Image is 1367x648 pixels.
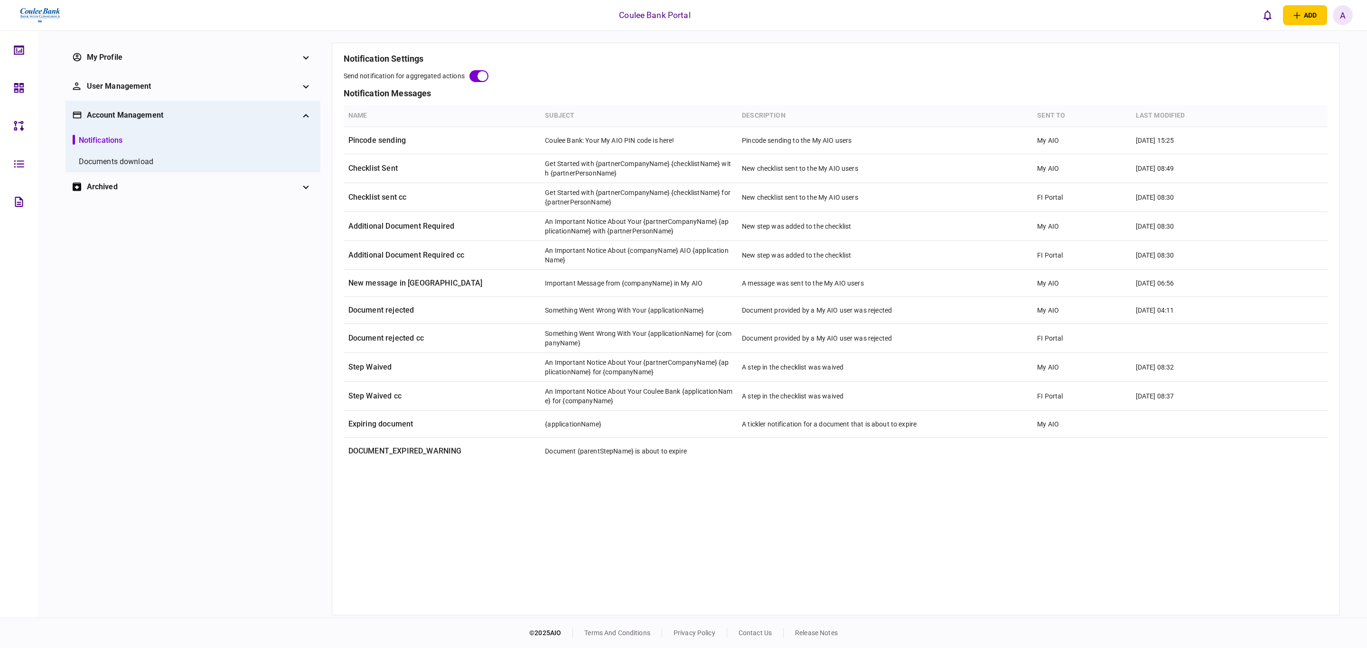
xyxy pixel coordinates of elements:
[540,382,737,411] td: An Important Notice About Your Coulee Bank {applicationName} for {companyName}
[1032,127,1131,154] td: My AIO
[19,3,61,27] img: client company logo
[737,183,1032,212] td: New checklist sent to the My AIO users
[540,324,737,353] td: Something Went Wrong With Your {applicationName} for {companyName}
[87,52,299,63] div: My profile
[1131,241,1229,270] td: [DATE] 08:30
[1032,324,1131,353] td: FI Portal
[1131,105,1229,127] th: last modified
[79,156,153,167] div: Documents download
[344,241,541,270] td: Additional Document Required cc
[344,183,541,212] td: Checklist sent cc
[1032,212,1131,241] td: My AIO
[87,81,299,92] div: User management
[1032,154,1131,183] td: My AIO
[344,353,541,382] td: Step Waived
[344,127,541,154] td: Pincode sending
[540,154,737,183] td: Get Started with {partnerCompanyName} {checklistName} with {partnerPersonName}
[344,297,541,324] td: Document rejected
[344,154,541,183] td: Checklist Sent
[1131,297,1229,324] td: [DATE] 04:11
[619,9,690,21] div: Coulee Bank Portal
[795,629,838,637] a: release notes
[1032,270,1131,297] td: My AIO
[584,629,650,637] a: terms and conditions
[344,270,541,297] td: New message in [GEOGRAPHIC_DATA]
[1131,270,1229,297] td: [DATE] 06:56
[1032,183,1131,212] td: FI Portal
[529,628,573,638] div: © 2025 AIO
[344,55,1328,63] h3: notification settings
[1032,105,1131,127] th: sent to
[344,212,541,241] td: Additional Document Required
[344,105,541,127] th: Name
[1131,154,1229,183] td: [DATE] 08:49
[1032,297,1131,324] td: My AIO
[1257,5,1277,25] button: open notifications list
[540,297,737,324] td: Something Went Wrong With Your {applicationName}
[540,353,737,382] td: An Important Notice About Your {partnerCompanyName} {applicationName} for {companyName}
[1131,183,1229,212] td: [DATE] 08:30
[1131,212,1229,241] td: [DATE] 08:30
[344,382,541,411] td: Step Waived cc
[73,135,123,146] a: notifications
[540,127,737,154] td: Coulee Bank: Your My AIO PIN code is here!
[1032,353,1131,382] td: My AIO
[739,629,772,637] a: contact us
[1032,382,1131,411] td: FI Portal
[737,241,1032,270] td: New step was added to the checklist
[737,411,1032,438] td: A tickler notification for a document that is about to expire
[1283,5,1327,25] button: open adding identity options
[344,438,541,465] td: DOCUMENT_EXPIRED_WARNING
[87,181,299,193] div: archived
[1131,127,1229,154] td: [DATE] 15:25
[540,411,737,438] td: {applicationName}
[87,110,299,121] div: Account management
[540,183,737,212] td: Get Started with {partnerCompanyName} {checklistName} for {partnerPersonName}
[737,270,1032,297] td: A message was sent to the My AIO users
[540,241,737,270] td: An Important Notice About {companyName} AIO {applicationName}
[79,135,123,146] div: notifications
[737,324,1032,353] td: Document provided by a My AIO user was rejected
[737,297,1032,324] td: Document provided by a My AIO user was rejected
[344,71,465,81] div: send notification for aggregated actions
[73,156,153,167] a: Documents download
[1032,241,1131,270] td: FI Portal
[1131,382,1229,411] td: [DATE] 08:37
[1333,5,1353,25] button: A
[674,629,715,637] a: privacy policy
[540,438,737,465] td: Document {parentStepName} is about to expire
[737,353,1032,382] td: A step in the checklist was waived
[540,212,737,241] td: An Important Notice About Your {partnerCompanyName} {applicationName} with {partnerPersonName}
[344,89,1328,98] h3: notification messages
[1032,411,1131,438] td: My AIO
[1131,353,1229,382] td: [DATE] 08:32
[737,212,1032,241] td: New step was added to the checklist
[540,270,737,297] td: Important Message from {companyName} in My AIO
[737,127,1032,154] td: Pincode sending to the My AIO users
[737,154,1032,183] td: New checklist sent to the My AIO users
[737,382,1032,411] td: A step in the checklist was waived
[540,105,737,127] th: subject
[344,411,541,438] td: Expiring document
[737,105,1032,127] th: Description
[344,324,541,353] td: Document rejected cc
